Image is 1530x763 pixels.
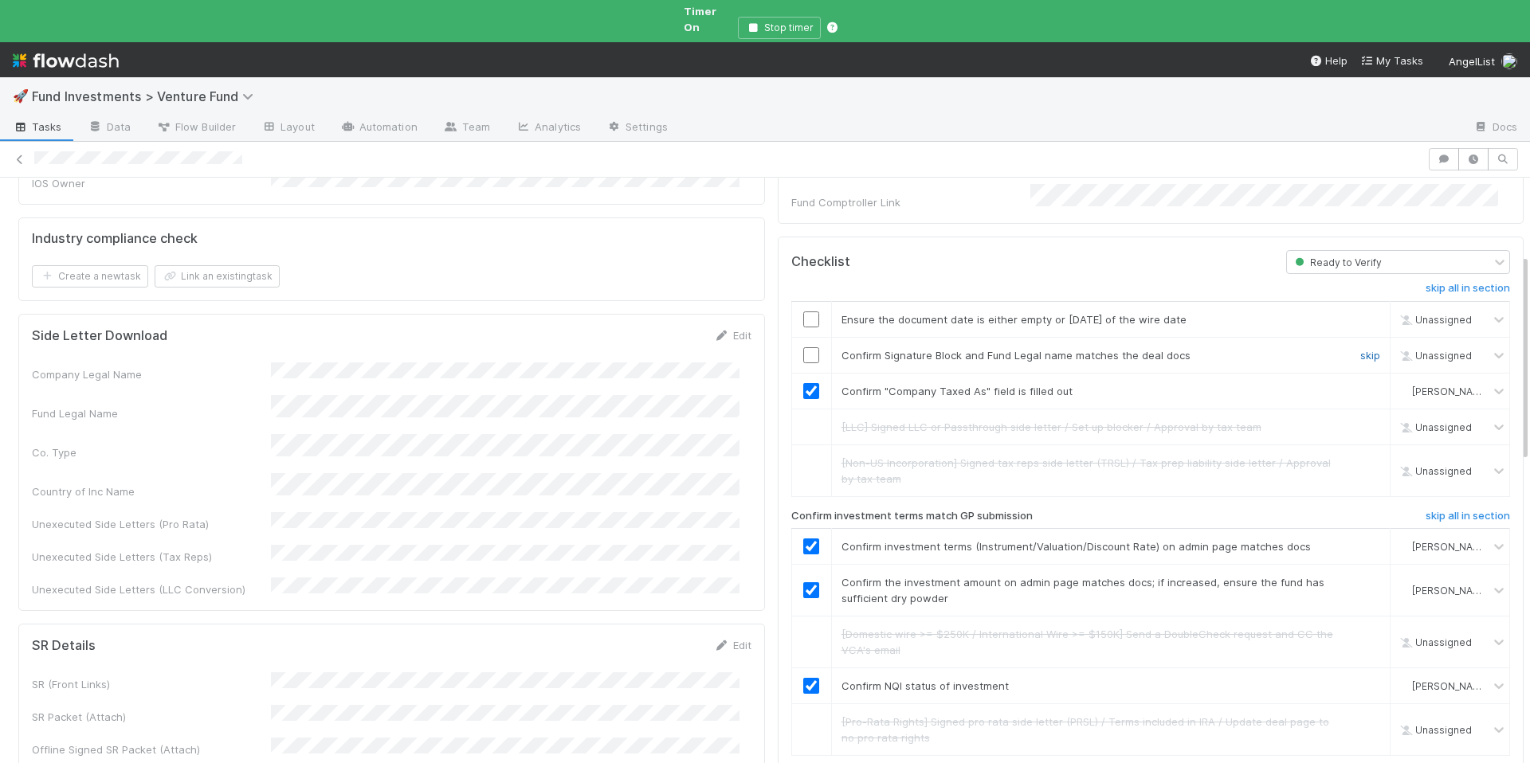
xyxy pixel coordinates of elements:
[1396,349,1472,361] span: Unassigned
[1412,385,1490,397] span: [PERSON_NAME]
[1360,54,1423,67] span: My Tasks
[1461,115,1530,141] a: Docs
[841,715,1329,744] span: [Pro-Rata Rights] Signed pro rata side letter (PRSL) / Terms included in IRA / Update deal page t...
[1396,421,1472,432] span: Unassigned
[1309,53,1348,68] div: Help
[503,115,594,141] a: Analytics
[594,115,681,141] a: Settings
[1426,510,1510,522] h6: skip all in section
[32,328,167,344] h5: Side Letter Download
[1360,53,1423,68] a: My Tasks
[791,510,1033,522] h6: Confirm investment terms match GP submission
[32,581,271,597] div: Unexecuted Side Letters (LLC Conversion)
[841,540,1311,553] span: Confirm investment terms (Instrument/Valuation/Discount Rate) on admin page matches docs
[841,576,1324,605] span: Confirm the investment amount on admin page matches docs; if increased, ensure the fund has suffi...
[156,119,236,135] span: Flow Builder
[32,638,96,654] h5: SR Details
[32,483,271,499] div: Country of Inc Name
[32,175,271,191] div: IOS Owner
[1426,510,1510,529] a: skip all in section
[32,265,148,288] button: Create a newtask
[791,254,850,270] h5: Checklist
[32,405,271,421] div: Fund Legal Name
[841,385,1073,397] span: Confirm "Company Taxed As" field is filled out
[1396,636,1472,648] span: Unassigned
[684,5,716,33] span: Timer On
[1397,679,1410,692] img: avatar_501ac9d6-9fa6-4fe9-975e-1fd988f7bdb1.png
[32,549,271,565] div: Unexecuted Side Letters (Tax Reps)
[841,313,1187,326] span: Ensure the document date is either empty or [DATE] of the wire date
[32,741,271,757] div: Offline Signed SR Packet (Attach)
[1397,584,1410,597] img: avatar_501ac9d6-9fa6-4fe9-975e-1fd988f7bdb1.png
[1292,256,1382,268] span: Ready to Verify
[155,265,280,288] button: Link an existingtask
[841,628,1333,656] span: [Domestic wire >= $250K / International Wire >= $150K] Send a DoubleCheck request and CC the VCA'...
[1412,585,1490,597] span: [PERSON_NAME]
[32,88,261,104] span: Fund Investments > Venture Fund
[249,115,328,141] a: Layout
[841,456,1331,485] span: [Non-US Incorporation] Signed tax reps side letter (TRSL) / Tax prep liability side letter / Appr...
[1412,680,1490,692] span: [PERSON_NAME]
[714,329,751,342] a: Edit
[738,17,821,39] button: Stop timer
[1426,282,1510,301] a: skip all in section
[32,676,271,692] div: SR (Front Links)
[841,421,1261,433] span: [LLC] Signed LLC or Passthrough side letter / Set up blocker / Approval by tax team
[1396,313,1472,325] span: Unassigned
[1449,55,1495,68] span: AngelList
[1412,541,1490,553] span: [PERSON_NAME]
[684,3,732,35] span: Timer On
[32,444,271,460] div: Co. Type
[75,115,143,141] a: Data
[430,115,503,141] a: Team
[32,709,271,725] div: SR Packet (Attach)
[1396,464,1472,476] span: Unassigned
[32,516,271,532] div: Unexecuted Side Letters (Pro Rata)
[1501,53,1517,69] img: avatar_501ac9d6-9fa6-4fe9-975e-1fd988f7bdb1.png
[841,679,1009,692] span: Confirm NQI status of investment
[1396,724,1472,736] span: Unassigned
[13,47,119,74] img: logo-inverted-e16ddd16eac7371096b0.svg
[32,366,271,382] div: Company Legal Name
[1426,282,1510,295] h6: skip all in section
[1397,540,1410,553] img: avatar_501ac9d6-9fa6-4fe9-975e-1fd988f7bdb1.png
[328,115,430,141] a: Automation
[714,639,751,651] a: Edit
[841,349,1191,362] span: Confirm Signature Block and Fund Legal name matches the deal docs
[13,119,62,135] span: Tasks
[143,115,249,141] a: Flow Builder
[32,231,198,247] h5: Industry compliance check
[791,194,1030,210] div: Fund Comptroller Link
[13,89,29,103] span: 🚀
[1397,385,1410,397] img: avatar_501ac9d6-9fa6-4fe9-975e-1fd988f7bdb1.png
[1360,349,1380,362] a: skip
